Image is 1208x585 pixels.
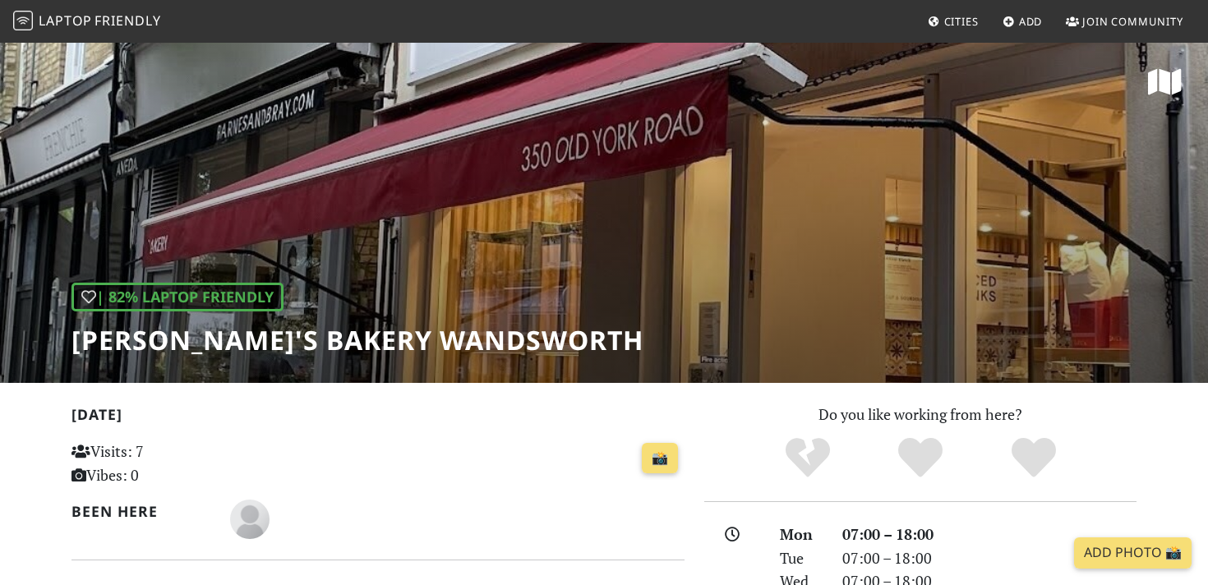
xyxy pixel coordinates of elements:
div: 07:00 – 18:00 [832,546,1146,570]
a: Cities [921,7,985,36]
img: LaptopFriendly [13,11,33,30]
p: Do you like working from here? [704,403,1137,426]
a: Add Photo 📸 [1074,537,1192,569]
a: Join Community [1059,7,1190,36]
div: | 82% Laptop Friendly [71,283,284,311]
h2: [DATE] [71,406,685,430]
a: LaptopFriendly LaptopFriendly [13,7,161,36]
h2: Been here [71,503,210,520]
div: No [751,435,865,481]
div: Yes [864,435,977,481]
div: Definitely! [977,435,1090,481]
a: Add [996,7,1049,36]
div: Tue [770,546,832,570]
span: Join Community [1082,14,1183,29]
img: blank-535327c66bd565773addf3077783bbfce4b00ec00e9fd257753287c682c7fa38.png [230,500,270,539]
span: Friendly [95,12,160,30]
p: Visits: 7 Vibes: 0 [71,440,263,487]
div: Mon [770,523,832,546]
div: 07:00 – 18:00 [832,523,1146,546]
a: 📸 [642,443,678,474]
span: Laptop [39,12,92,30]
span: Add [1019,14,1043,29]
h1: [PERSON_NAME]'s Bakery Wandsworth [71,325,643,356]
span: Anonymous Jellyfish [230,508,270,527]
span: Cities [944,14,979,29]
